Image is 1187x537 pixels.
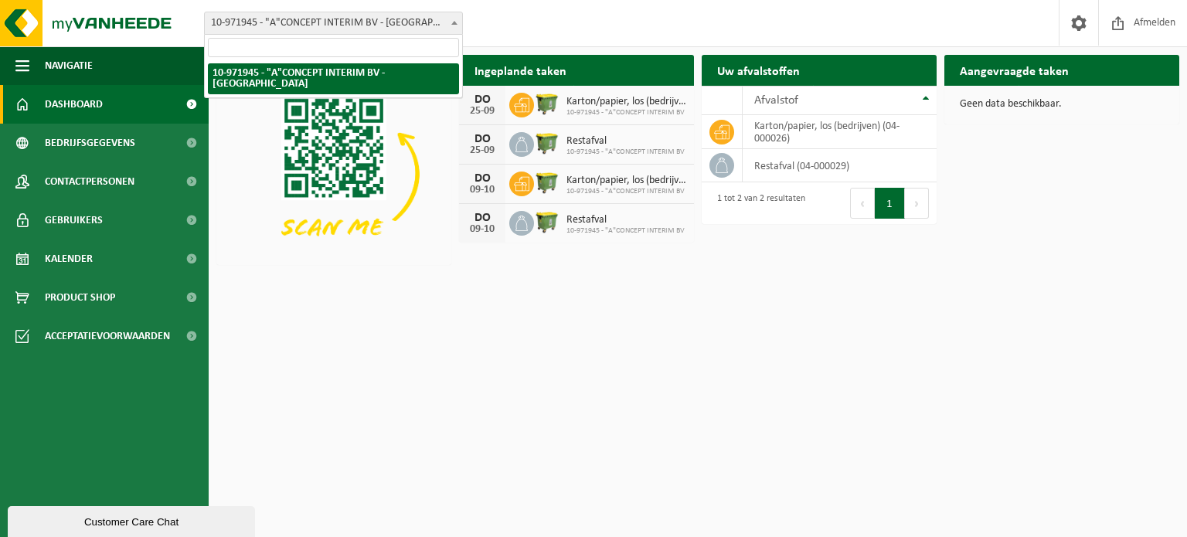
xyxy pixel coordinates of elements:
span: Navigatie [45,46,93,85]
iframe: chat widget [8,503,258,537]
span: Gebruikers [45,201,103,240]
div: DO [467,212,498,224]
span: 10-971945 - "A"CONCEPT INTERIM BV - ANTWERPEN [205,12,462,34]
span: Kalender [45,240,93,278]
td: karton/papier, los (bedrijven) (04-000026) [743,115,937,149]
div: 09-10 [467,185,498,195]
span: Product Shop [45,278,115,317]
span: 10-971945 - "A"CONCEPT INTERIM BV - ANTWERPEN [204,12,463,35]
span: Restafval [566,214,685,226]
span: 10-971945 - "A"CONCEPT INTERIM BV [566,148,685,157]
span: Bedrijfsgegevens [45,124,135,162]
img: Download de VHEPlus App [216,86,451,262]
div: 09-10 [467,224,498,235]
div: 1 tot 2 van 2 resultaten [709,186,805,220]
img: WB-1100-HPE-GN-50 [534,169,560,195]
span: Karton/papier, los (bedrijven) [566,96,686,108]
button: 1 [875,188,905,219]
li: 10-971945 - "A"CONCEPT INTERIM BV - [GEOGRAPHIC_DATA] [208,63,459,94]
div: DO [467,172,498,185]
span: Restafval [566,135,685,148]
img: WB-1100-HPE-GN-50 [534,90,560,117]
img: WB-1100-HPE-GN-50 [534,130,560,156]
div: DO [467,93,498,106]
span: Contactpersonen [45,162,134,201]
div: 25-09 [467,106,498,117]
span: 10-971945 - "A"CONCEPT INTERIM BV [566,187,686,196]
span: Karton/papier, los (bedrijven) [566,175,686,187]
span: Acceptatievoorwaarden [45,317,170,355]
span: Afvalstof [754,94,798,107]
h2: Uw afvalstoffen [702,55,815,85]
button: Previous [850,188,875,219]
h2: Aangevraagde taken [944,55,1084,85]
img: WB-1100-HPE-GN-50 [534,209,560,235]
p: Geen data beschikbaar. [960,99,1164,110]
h2: Ingeplande taken [459,55,582,85]
div: 25-09 [467,145,498,156]
span: Dashboard [45,85,103,124]
td: restafval (04-000029) [743,149,937,182]
div: DO [467,133,498,145]
span: 10-971945 - "A"CONCEPT INTERIM BV [566,108,686,117]
span: 10-971945 - "A"CONCEPT INTERIM BV [566,226,685,236]
button: Next [905,188,929,219]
